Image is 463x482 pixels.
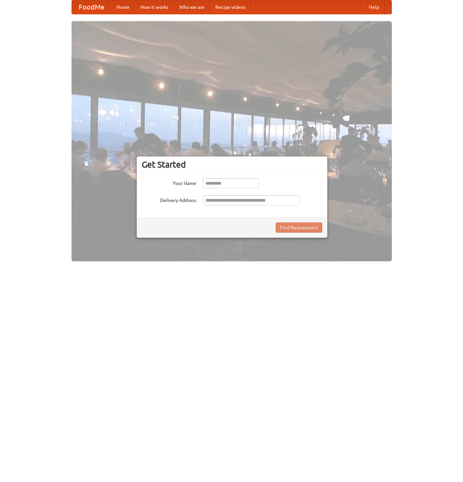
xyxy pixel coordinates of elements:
[135,0,174,14] a: How it works
[210,0,251,14] a: Recipe videos
[142,195,196,204] label: Delivery Address
[111,0,135,14] a: Home
[142,178,196,187] label: Your Name
[72,0,111,14] a: FoodMe
[142,159,322,170] h3: Get Started
[276,222,322,233] button: Find Restaurants!
[364,0,385,14] a: Help
[174,0,210,14] a: Who we are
